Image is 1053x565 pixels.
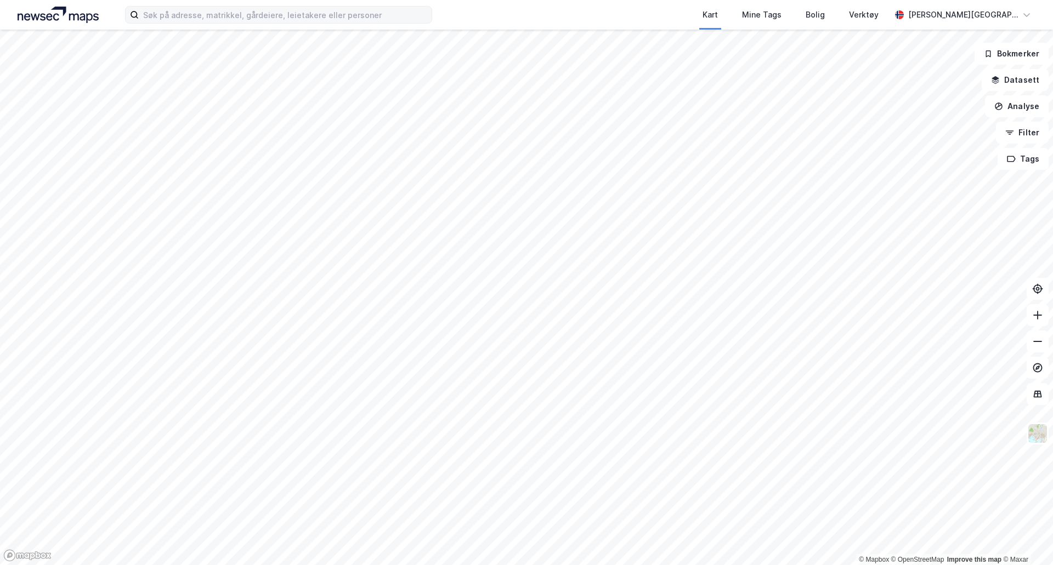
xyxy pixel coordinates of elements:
[985,95,1049,117] button: Analyse
[742,8,782,21] div: Mine Tags
[3,549,52,562] a: Mapbox homepage
[998,512,1053,565] div: Kontrollprogram for chat
[975,43,1049,65] button: Bokmerker
[1027,423,1048,444] img: Z
[982,69,1049,91] button: Datasett
[703,8,718,21] div: Kart
[806,8,825,21] div: Bolig
[139,7,432,23] input: Søk på adresse, matrikkel, gårdeiere, leietakere eller personer
[998,148,1049,170] button: Tags
[908,8,1018,21] div: [PERSON_NAME][GEOGRAPHIC_DATA]
[849,8,879,21] div: Verktøy
[947,556,1001,563] a: Improve this map
[859,556,889,563] a: Mapbox
[998,512,1053,565] iframe: Chat Widget
[996,122,1049,144] button: Filter
[18,7,99,23] img: logo.a4113a55bc3d86da70a041830d287a7e.svg
[891,556,944,563] a: OpenStreetMap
